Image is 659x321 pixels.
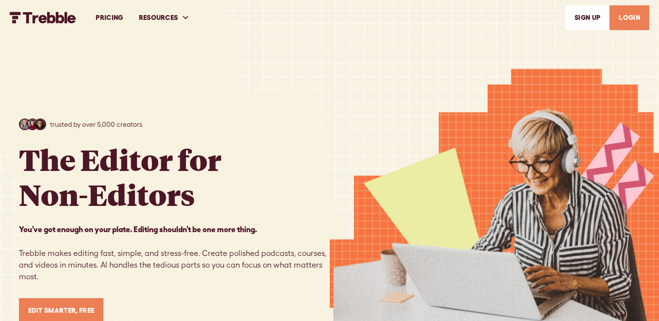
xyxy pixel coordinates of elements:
img: Trebble FM Logo [10,12,76,23]
p: Trebble makes editing fast, simple, and stress-free. Create polished podcasts, courses, and video... [19,223,330,283]
a: SIGn UP [565,5,609,30]
div: RESOURCES [131,1,198,34]
a: LOGIN [609,5,649,30]
h1: The Editor for Non-Editors [19,142,221,212]
div: RESOURCES [139,13,178,23]
a: home [10,12,76,23]
a: PRICING [88,1,131,34]
strong: You’ve got enough on your plate. Editing shouldn’t be one more thing. ‍ [19,225,257,234]
p: trusted by over 5,000 creators [50,119,142,130]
